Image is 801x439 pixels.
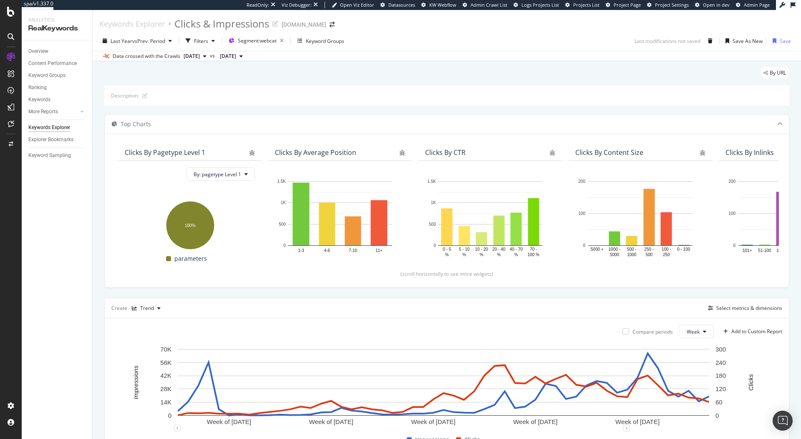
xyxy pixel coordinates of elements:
[132,365,139,399] text: Impressions
[160,372,171,379] text: 42K
[583,243,585,248] text: 0
[275,177,405,258] svg: A chart.
[28,47,48,56] div: Overview
[99,19,165,28] div: Keywords Explorer
[744,2,770,8] span: Admin Page
[28,135,86,144] a: Explorer Bookmarks
[720,325,782,338] button: Add to Custom Report
[591,247,604,251] text: 5000 +
[715,412,719,419] text: 0
[28,59,77,68] div: Content Performance
[140,306,154,311] div: Trend
[375,248,383,252] text: 11+
[28,123,86,132] a: Keywords Explorer
[128,302,164,315] button: Trend
[645,252,652,257] text: 500
[28,59,86,68] a: Content Performance
[160,346,171,353] text: 70K
[111,345,776,428] div: A chart.
[168,412,171,419] text: 0
[514,252,518,257] text: %
[680,325,713,338] button: Week
[425,148,466,157] div: Clicks By CTR
[695,2,730,8] a: Open in dev
[174,425,181,432] div: 1
[28,151,71,160] div: Keyword Sampling
[283,243,286,248] text: 0
[425,177,555,258] svg: A chart.
[743,248,752,252] text: 101+
[160,399,171,406] text: 14K
[429,2,456,8] span: KW Webflow
[125,148,205,157] div: Clicks By pagetype Level 1
[510,247,523,251] text: 40 - 70
[111,37,132,45] span: Last Year
[427,179,436,184] text: 1.5K
[111,302,164,315] div: Create
[530,247,537,251] text: 70 -
[194,37,208,45] div: Filters
[282,2,312,8] div: Viz Debugger:
[662,247,671,251] text: 100 -
[575,177,705,258] svg: A chart.
[614,2,641,8] span: Project Page
[380,2,415,8] a: Datasources
[715,386,726,393] text: 120
[174,254,207,264] span: parameters
[514,2,559,8] a: Logs Projects List
[125,197,255,251] div: A chart.
[298,248,304,252] text: 1-3
[733,243,736,248] text: 0
[573,2,599,8] span: Projects List
[725,148,774,157] div: Clicks By Inlinks
[210,52,217,60] span: vs
[217,51,246,61] button: [DATE]
[411,419,456,426] text: Week of [DATE]
[497,252,501,257] text: %
[780,37,791,45] div: Save
[174,17,269,31] div: Clicks & Impressions
[429,222,436,226] text: 500
[186,167,255,181] button: By: pagetype Level 1
[459,247,470,251] text: 5 - 10
[28,83,86,92] a: Ranking
[28,107,58,116] div: More Reports
[609,247,620,251] text: 1000 -
[445,252,449,257] text: %
[575,148,643,157] div: Clicks By Content Size
[279,222,286,226] text: 500
[703,2,730,8] span: Open in dev
[462,252,466,257] text: %
[731,329,782,334] div: Add to Custom Report
[28,107,78,116] a: More Reports
[471,2,507,8] span: Admin Crawl List
[324,248,330,252] text: 4-6
[715,372,726,379] text: 180
[332,2,374,8] a: Open Viz Editor
[606,2,641,8] a: Project Page
[220,52,236,60] span: 2024 Jul. 7th
[760,67,789,79] div: legacy label
[475,247,489,251] text: 10 - 20
[687,328,700,335] span: Week
[528,252,539,257] text: 100 %
[160,359,171,366] text: 56K
[99,34,175,47] button: Last YearvsPrev. Period
[249,150,255,156] div: bug
[623,425,630,432] div: 1
[180,51,210,61] button: [DATE]
[185,223,196,227] text: 100%
[722,34,763,47] button: Save As New
[715,346,726,353] text: 300
[770,70,786,75] span: By URL
[647,2,689,8] a: Project Settings
[111,92,139,99] div: Description:
[747,374,754,391] text: Clicks
[115,270,779,277] div: (scroll horizontally to see more widgets)
[716,304,782,312] div: Select metrics & dimensions
[433,243,436,248] text: 0
[463,2,507,8] a: Admin Crawl List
